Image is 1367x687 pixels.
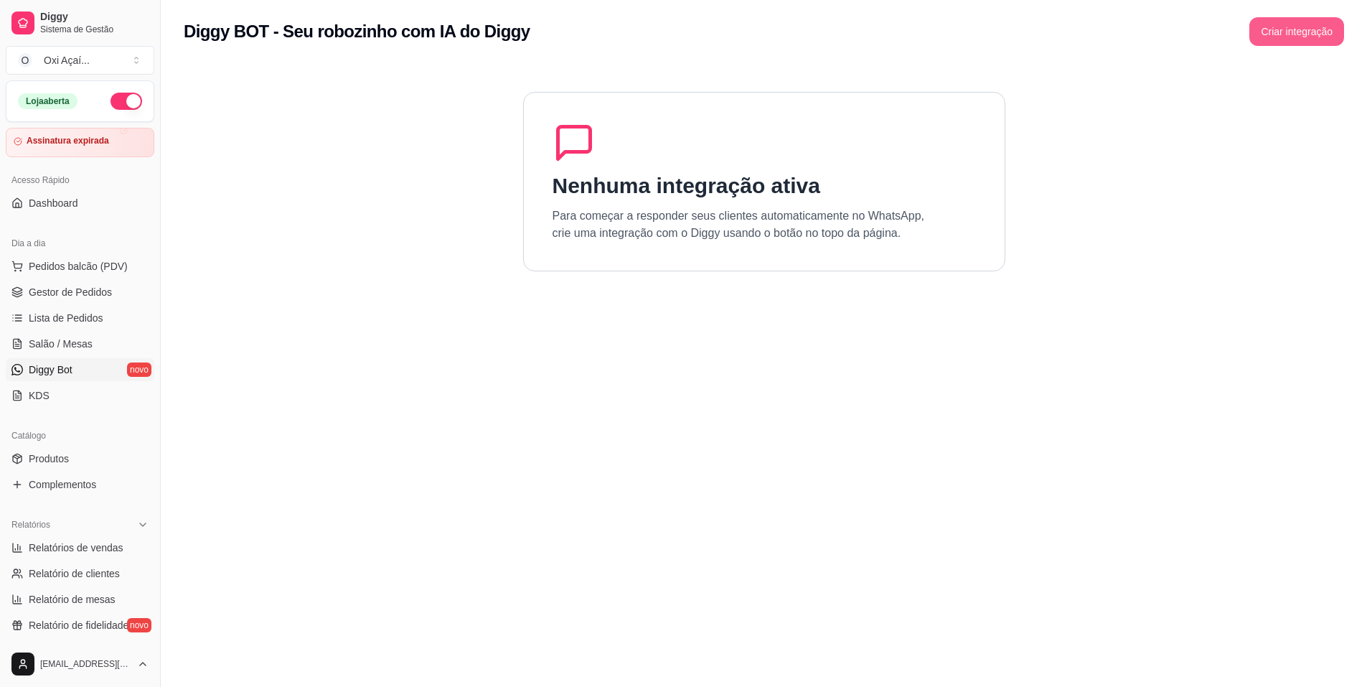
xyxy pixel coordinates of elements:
a: Relatório de fidelidadenovo [6,614,154,637]
a: Complementos [6,473,154,496]
a: Assinatura expirada [6,128,154,157]
span: Dashboard [29,196,78,210]
span: Pedidos balcão (PDV) [29,259,128,274]
button: Criar integração [1249,17,1344,46]
span: Relatórios de vendas [29,541,123,555]
a: Relatórios de vendas [6,536,154,559]
span: Diggy Bot [29,363,72,377]
span: O [18,53,32,67]
h1: Nenhuma integração ativa [553,173,820,199]
p: Para começar a responder seus clientes automaticamente no WhatsApp, crie uma integração com o Dig... [553,207,925,242]
button: Pedidos balcão (PDV) [6,255,154,278]
a: Lista de Pedidos [6,307,154,330]
a: Gestor de Pedidos [6,281,154,304]
a: DiggySistema de Gestão [6,6,154,40]
div: Oxi Açaí ... [44,53,90,67]
a: Relatório de clientes [6,562,154,585]
span: Relatório de fidelidade [29,618,128,632]
span: Relatório de mesas [29,592,116,607]
span: Diggy [40,11,149,24]
button: Select a team [6,46,154,75]
a: Salão / Mesas [6,332,154,355]
span: Salão / Mesas [29,337,93,351]
span: Lista de Pedidos [29,311,103,325]
button: Alterar Status [111,93,142,110]
span: Relatórios [11,519,50,531]
div: Loja aberta [18,93,77,109]
button: [EMAIL_ADDRESS][DOMAIN_NAME] [6,647,154,681]
span: [EMAIL_ADDRESS][DOMAIN_NAME] [40,658,131,670]
span: Gestor de Pedidos [29,285,112,299]
div: Acesso Rápido [6,169,154,192]
div: Dia a dia [6,232,154,255]
a: KDS [6,384,154,407]
a: Diggy Botnovo [6,358,154,381]
a: Relatório de mesas [6,588,154,611]
h2: Diggy BOT - Seu robozinho com IA do Diggy [184,20,530,43]
span: Complementos [29,477,96,492]
span: KDS [29,388,50,403]
article: Assinatura expirada [27,136,109,146]
a: Dashboard [6,192,154,215]
div: Catálogo [6,424,154,447]
span: Produtos [29,452,69,466]
span: Sistema de Gestão [40,24,149,35]
span: Relatório de clientes [29,566,120,581]
a: Produtos [6,447,154,470]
